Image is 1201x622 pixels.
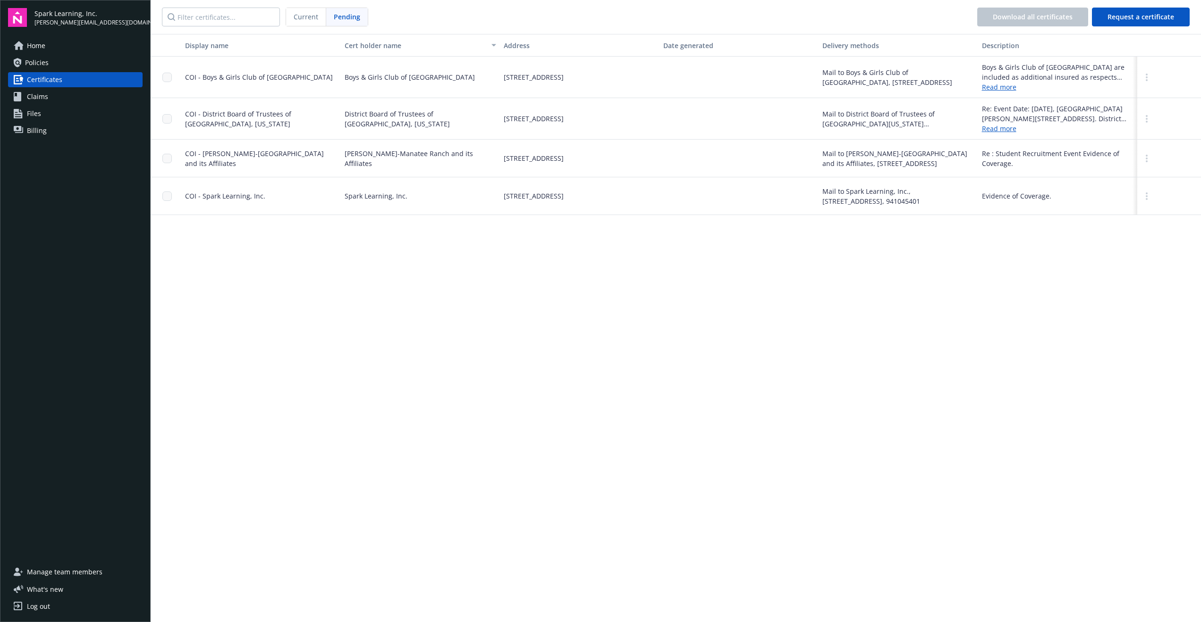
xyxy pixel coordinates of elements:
div: Display name [185,41,337,50]
div: Re : Student Recruitment Event Evidence of Coverage. [982,149,1134,168]
span: Spark Learning, Inc. [345,191,407,201]
input: Filter certificates... [162,8,280,26]
span: Certificates [27,72,62,87]
div: Mail to Boys & Girls Club of [GEOGRAPHIC_DATA], [STREET_ADDRESS] [822,67,974,87]
span: What ' s new [27,584,63,594]
a: more [1141,72,1152,83]
button: Date generated [660,34,819,57]
a: Manage team members [8,564,143,580]
span: Pending [326,8,368,26]
span: Spark Learning, Inc. [34,8,143,18]
span: [PERSON_NAME][EMAIL_ADDRESS][DOMAIN_NAME] [34,18,143,27]
div: Description [982,41,1134,50]
a: Read more [982,82,1134,92]
span: [STREET_ADDRESS] [504,114,564,124]
a: Certificates [8,72,143,87]
a: Files [8,106,143,121]
span: COI - District Board of Trustees of [GEOGRAPHIC_DATA], [US_STATE] [185,109,291,128]
div: Date generated [663,41,815,50]
button: Request a certificate [1092,8,1190,26]
a: more [1141,191,1152,202]
span: Pending [334,12,360,22]
a: Claims [8,89,143,104]
span: Billing [27,123,47,138]
span: [STREET_ADDRESS] [504,153,564,163]
a: Policies [8,55,143,70]
span: Home [27,38,45,53]
span: District Board of Trustees of [GEOGRAPHIC_DATA], [US_STATE] [345,109,497,129]
button: Delivery methods [819,34,978,57]
span: COI - [PERSON_NAME]-[GEOGRAPHIC_DATA] and its Affiliates [185,149,324,168]
div: Log out [27,599,50,614]
span: COI - Boys & Girls Club of [GEOGRAPHIC_DATA] [185,73,333,82]
div: Boys & Girls Club of [GEOGRAPHIC_DATA] are included as additional insured as respects General Lia... [982,62,1134,82]
div: Cert holder name [345,41,486,50]
span: COI - Spark Learning, Inc. [185,191,265,200]
span: [STREET_ADDRESS] [504,72,564,82]
div: Evidence of Coverage. [982,191,1051,201]
a: Home [8,38,143,53]
button: What's new [8,584,78,594]
span: [STREET_ADDRESS] [504,191,564,201]
span: Policies [25,55,49,70]
div: Address [504,41,656,50]
div: Mail to [PERSON_NAME]-[GEOGRAPHIC_DATA] and its Affiliates, [STREET_ADDRESS] [822,149,974,168]
input: Toggle Row Selected [162,114,172,124]
span: Current [294,12,318,22]
span: Claims [27,89,48,104]
input: Toggle Row Selected [162,191,172,201]
a: Read more [982,124,1134,133]
input: Toggle Row Selected [162,154,172,163]
span: Download all certificates [993,12,1073,21]
span: Files [27,106,41,121]
a: more [1141,153,1152,164]
input: Toggle Row Selected [162,73,172,82]
span: Boys & Girls Club of [GEOGRAPHIC_DATA] [345,72,475,82]
button: Description [978,34,1138,57]
div: Delivery methods [822,41,974,50]
a: more [1141,113,1152,124]
span: Manage team members [27,564,102,580]
img: navigator-logo.svg [8,8,27,27]
div: Re: Event Date: [DATE], [GEOGRAPHIC_DATA][PERSON_NAME][STREET_ADDRESS]. District Board of Trustee... [982,104,1134,124]
button: Spark Learning, Inc.[PERSON_NAME][EMAIL_ADDRESS][DOMAIN_NAME] [34,8,143,27]
button: Cert holder name [341,34,500,57]
button: Address [500,34,660,57]
button: Display name [181,34,341,57]
span: Request a certificate [1108,12,1174,21]
a: Billing [8,123,143,138]
span: [PERSON_NAME]-Manatee Ranch and its Affiliates [345,149,497,168]
div: Mail to Spark Learning, Inc., [STREET_ADDRESS], 941045401 [822,186,974,206]
div: Mail to District Board of Trustees of [GEOGRAPHIC_DATA][US_STATE][STREET_ADDRESS] [822,109,974,129]
button: Download all certificates [977,8,1088,26]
